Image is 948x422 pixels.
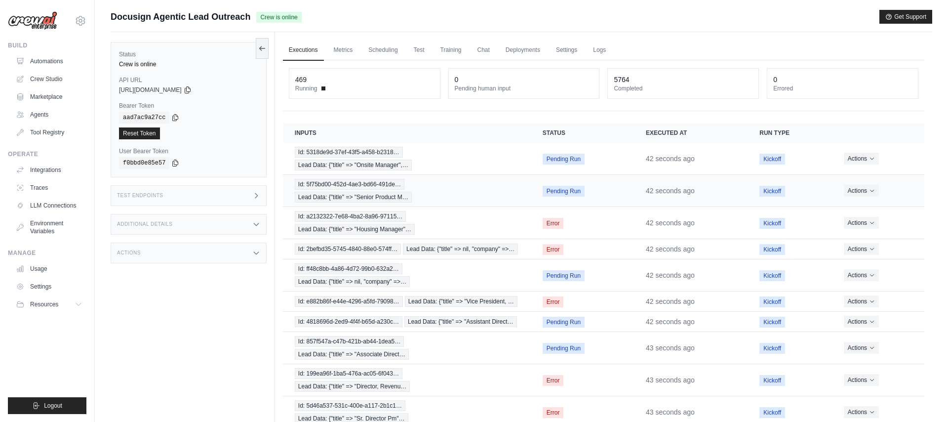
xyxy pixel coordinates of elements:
button: Actions for execution [844,342,879,354]
button: Actions for execution [844,269,879,281]
span: Error [543,244,564,255]
a: Crew Studio [12,71,86,87]
a: View execution details for Id [295,244,519,254]
time: August 25, 2025 at 12:18 CDT [646,219,695,227]
span: Error [543,375,564,386]
span: Kickoff [759,343,785,354]
span: Docusign Agentic Lead Outreach [111,10,250,24]
span: Id: 5d46a537-531c-400e-a117-2b1c1… [295,400,405,411]
a: Training [434,40,468,61]
a: Reset Token [119,127,160,139]
time: August 25, 2025 at 12:18 CDT [646,376,695,384]
button: Logout [8,397,86,414]
a: Integrations [12,162,86,178]
a: View execution details for Id [295,147,519,170]
span: Kickoff [759,186,785,197]
a: View execution details for Id [295,296,519,307]
span: Kickoff [759,296,785,307]
button: Actions for execution [844,374,879,386]
span: Kickoff [759,154,785,165]
a: Settings [550,40,583,61]
a: View execution details for Id [295,179,519,203]
a: Test [408,40,431,61]
a: View execution details for Id [295,211,519,235]
div: 0 [455,75,459,84]
div: 469 [295,75,307,84]
button: Actions for execution [844,217,879,229]
button: Actions for execution [844,316,879,328]
span: Error [543,296,564,307]
div: 0 [773,75,777,84]
span: Lead Data: {"title" => "Housing Manager"… [295,224,415,235]
a: Logs [587,40,612,61]
button: Get Support [879,10,932,24]
span: Id: 4818696d-2ed9-4f4f-b65d-a230c… [295,316,402,327]
span: Pending Run [543,270,585,281]
time: August 25, 2025 at 12:18 CDT [646,155,695,163]
span: Crew is online [256,12,301,23]
span: Kickoff [759,375,785,386]
span: Lead Data: {"title" => "Director, Revenu… [295,381,410,392]
button: Actions for execution [844,243,879,255]
span: Lead Data: {"title" => "Senior Product M… [295,192,412,203]
span: Logout [44,402,62,410]
span: Id: 857f547a-c47b-421b-ab44-1dea5… [295,336,404,347]
th: Run Type [748,123,831,143]
a: Traces [12,180,86,196]
span: Pending Run [543,317,585,328]
dt: Errored [773,84,912,92]
a: Executions [283,40,324,61]
time: August 25, 2025 at 12:18 CDT [646,245,695,253]
button: Actions for execution [844,153,879,165]
span: Id: 2befbd35-5745-4840-88e0-574ff… [295,244,401,254]
span: Error [543,218,564,229]
span: Running [295,84,317,92]
div: Manage [8,249,86,257]
span: Id: 5318de9d-37ef-43f5-a458-b2318… [295,147,403,158]
div: Build [8,42,86,49]
time: August 25, 2025 at 12:18 CDT [646,187,695,195]
span: Lead Data: {"title" => "Vice President, … [405,296,517,307]
span: Pending Run [543,154,585,165]
img: Logo [8,11,57,30]
span: Id: 199ea96f-1ba5-476a-ac05-6f043… [295,368,402,379]
a: Tool Registry [12,125,86,140]
a: Metrics [328,40,359,61]
span: Lead Data: {"title" => nil, "company" =>… [403,244,518,254]
label: Status [119,50,258,58]
a: Agents [12,107,86,123]
button: Actions for execution [844,406,879,418]
span: Kickoff [759,244,785,255]
time: August 25, 2025 at 12:18 CDT [646,318,695,326]
th: Status [531,123,634,143]
th: Executed at [634,123,748,143]
button: Actions for execution [844,185,879,197]
span: Resources [30,300,58,308]
code: f0bbd0e85e57 [119,157,169,169]
div: 5764 [614,75,629,84]
iframe: Chat Widget [899,375,948,422]
a: View execution details for Id [295,316,519,327]
button: Resources [12,296,86,312]
th: Inputs [283,123,531,143]
span: Kickoff [759,218,785,229]
a: Usage [12,261,86,277]
span: Id: a2132322-7e68-4ba2-8a96-97115… [295,211,406,222]
span: Kickoff [759,270,785,281]
label: User Bearer Token [119,147,258,155]
div: Operate [8,150,86,158]
a: Deployments [500,40,546,61]
span: Error [543,407,564,418]
label: API URL [119,76,258,84]
span: Lead Data: {"title" => nil, "company" =>… [295,276,410,287]
span: Id: e882b86f-e44e-4296-a5fd-79098… [295,296,403,307]
dt: Completed [614,84,752,92]
a: LLM Connections [12,198,86,213]
span: Lead Data: {"title" => "Onsite Manager",… [295,160,412,170]
a: Settings [12,279,86,295]
time: August 25, 2025 at 12:18 CDT [646,271,695,279]
span: Pending Run [543,186,585,197]
a: Environment Variables [12,215,86,239]
a: View execution details for Id [295,336,519,360]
